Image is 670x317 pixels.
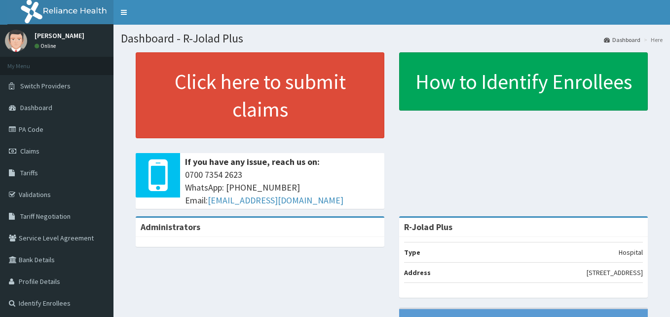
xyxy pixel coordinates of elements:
b: Administrators [141,221,200,233]
b: Address [404,268,431,277]
a: Click here to submit claims [136,52,384,138]
a: Dashboard [604,36,640,44]
h1: Dashboard - R-Jolad Plus [121,32,663,45]
span: Tariff Negotiation [20,212,71,221]
strong: R-Jolad Plus [404,221,452,233]
span: Tariffs [20,168,38,177]
p: Hospital [619,247,643,257]
p: [STREET_ADDRESS] [587,268,643,277]
a: [EMAIL_ADDRESS][DOMAIN_NAME] [208,195,343,206]
b: If you have any issue, reach us on: [185,156,320,167]
p: [PERSON_NAME] [35,32,84,39]
img: User Image [5,30,27,52]
a: Online [35,42,58,49]
span: Switch Providers [20,81,71,90]
span: Claims [20,147,39,156]
span: 0700 7354 2623 WhatsApp: [PHONE_NUMBER] Email: [185,168,379,206]
a: How to Identify Enrollees [399,52,648,111]
li: Here [641,36,663,44]
b: Type [404,248,420,257]
span: Dashboard [20,103,52,112]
